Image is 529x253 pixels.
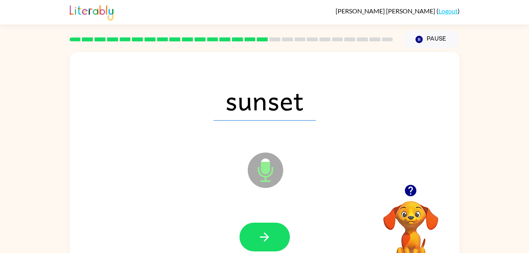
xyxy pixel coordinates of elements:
[403,30,460,48] button: Pause
[336,7,460,15] div: ( )
[213,80,316,121] span: sunset
[438,7,458,15] a: Logout
[336,7,436,15] span: [PERSON_NAME] [PERSON_NAME]
[70,3,113,20] img: Literably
